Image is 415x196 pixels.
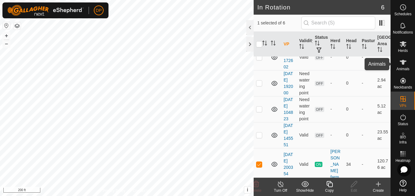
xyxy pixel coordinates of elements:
a: [DATE] 104823 [284,97,293,121]
td: Valid [297,122,312,148]
span: OFF [315,133,324,138]
th: Status [312,32,328,57]
td: 0 [344,70,359,96]
img: Gallagher Logo [7,5,84,16]
a: Help [391,177,415,194]
div: - [330,54,341,60]
div: Edit [342,188,366,193]
a: [DATE] 200354 [284,152,293,176]
span: OFF [315,55,324,60]
div: Turn Off [268,188,293,193]
button: i [244,187,251,193]
div: - [330,132,341,138]
th: VP [281,32,297,57]
p-sorticon: Activate to sort [377,48,382,53]
span: i [247,187,248,192]
span: DP [96,7,101,14]
button: Map Layers [13,22,21,30]
span: Status [398,122,408,126]
button: + [3,32,10,39]
p-sorticon: Activate to sort [362,45,367,50]
span: ON [315,162,322,167]
div: - [330,80,341,86]
button: Reset Map [3,22,10,29]
input: Search (S) [301,16,375,29]
span: Help [399,188,407,192]
span: Neckbands [394,85,412,89]
div: - [330,106,341,112]
span: VPs [399,104,406,107]
p-sorticon: Activate to sort [346,45,351,50]
th: Pasture [359,32,375,57]
span: OFF [315,81,324,86]
td: 0 [344,96,359,122]
td: 5.12 ac [375,96,391,122]
h2: In Rotation [257,4,381,11]
td: Need watering point [297,96,312,122]
a: [DATE] 145551 [284,123,293,147]
td: 0 [344,122,359,148]
td: 34 [344,148,359,180]
span: Heatmap [395,159,410,162]
a: [DATE] 172602 [284,45,293,69]
td: 2.94 ac [375,70,391,96]
div: Create [366,188,391,193]
span: Delete [251,188,262,193]
span: Schedules [394,12,411,16]
span: Infra [399,140,406,144]
span: OFF [315,107,324,112]
td: 0 [344,44,359,70]
p-sorticon: Activate to sort [262,42,267,46]
a: [DATE] 192000 [284,71,293,95]
div: Copy [317,188,342,193]
td: - [359,96,375,122]
a: Privacy Policy [103,188,126,194]
p-sorticon: Activate to sort [271,42,276,46]
td: - [359,122,375,148]
div: Show/Hide [293,188,317,193]
div: [PERSON_NAME] farm [330,148,341,180]
td: 0.07 ac [375,44,391,70]
button: – [3,40,10,47]
span: 1 selected of 6 [257,20,301,26]
td: 23.55 ac [375,122,391,148]
td: 120.76 ac [375,148,391,180]
td: Valid [297,44,312,70]
td: - [359,44,375,70]
p-sorticon: Activate to sort [315,42,320,46]
span: Notifications [393,31,413,34]
td: Valid [297,148,312,180]
a: Contact Us [133,188,151,194]
th: Validity [297,32,312,57]
td: - [359,148,375,180]
span: 6 [381,3,384,12]
span: Herds [398,49,408,53]
td: Need watering point [297,70,312,96]
th: [GEOGRAPHIC_DATA] Area [375,32,391,57]
span: Animals [396,67,409,71]
p-sorticon: Activate to sort [299,45,304,50]
td: - [359,70,375,96]
p-sorticon: Activate to sort [330,45,335,50]
th: Head [344,32,359,57]
th: Herd [328,32,343,57]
